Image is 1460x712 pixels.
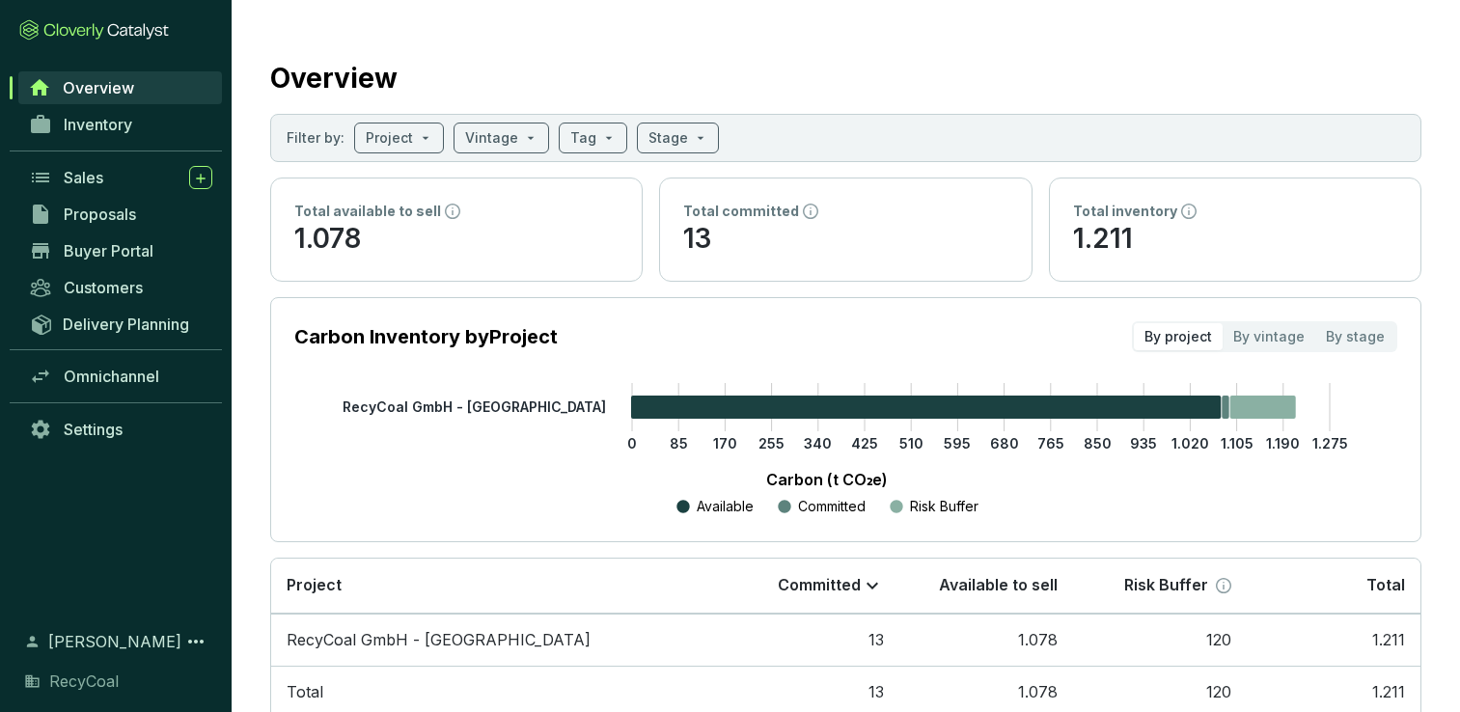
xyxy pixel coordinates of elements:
tspan: 510 [899,435,923,452]
tspan: 765 [1037,435,1064,452]
span: RecyCoal [49,670,119,693]
span: Overview [63,78,134,97]
p: Committed [798,497,866,516]
th: Available to sell [899,559,1073,614]
a: Delivery Planning [19,308,222,340]
p: Total available to sell [294,202,441,221]
tspan: 0 [627,435,637,452]
tspan: 850 [1084,435,1112,452]
tspan: 1.275 [1312,435,1348,452]
a: Customers [19,271,222,304]
div: By vintage [1223,323,1315,350]
p: Carbon Inventory by Project [294,323,558,350]
span: Buyer Portal [64,241,153,260]
a: Sales [19,161,222,194]
a: Settings [19,413,222,446]
th: Project [271,559,726,614]
span: Omnichannel [64,367,159,386]
tspan: 1.105 [1221,435,1253,452]
tspan: 340 [804,435,832,452]
tspan: RecyCoal GmbH - [GEOGRAPHIC_DATA] [343,398,606,415]
tspan: 170 [713,435,737,452]
p: Carbon (t CO₂e) [323,468,1330,491]
div: By project [1134,323,1223,350]
tspan: 1.190 [1266,435,1300,452]
tspan: 935 [1130,435,1157,452]
p: Total committed [683,202,799,221]
span: [PERSON_NAME] [48,630,181,653]
a: Proposals [19,198,222,231]
span: Proposals [64,205,136,224]
span: Inventory [64,115,132,134]
p: Committed [778,575,861,596]
p: Risk Buffer [910,497,978,516]
p: 1.211 [1073,221,1397,258]
a: Inventory [19,108,222,141]
span: Delivery Planning [63,315,189,334]
a: Overview [18,71,222,104]
div: By stage [1315,323,1395,350]
tspan: 425 [851,435,878,452]
h2: Overview [270,58,398,98]
td: 1.211 [1247,614,1420,667]
p: Available [697,497,754,516]
th: Total [1247,559,1420,614]
p: 1.078 [294,221,619,258]
tspan: 680 [990,435,1019,452]
p: Risk Buffer [1124,575,1208,596]
span: Customers [64,278,143,297]
div: segmented control [1132,321,1397,352]
tspan: 595 [944,435,971,452]
a: Buyer Portal [19,234,222,267]
p: Total inventory [1073,202,1177,221]
tspan: 1.020 [1171,435,1209,452]
td: RecyCoal GmbH - Rwanda [271,614,726,667]
p: 13 [683,221,1007,258]
td: 120 [1073,614,1247,667]
a: Omnichannel [19,360,222,393]
span: Settings [64,420,123,439]
tspan: 255 [758,435,785,452]
span: Sales [64,168,103,187]
td: 13 [726,614,899,667]
td: 1.078 [899,614,1073,667]
p: Filter by: [287,128,344,148]
tspan: 85 [670,435,688,452]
